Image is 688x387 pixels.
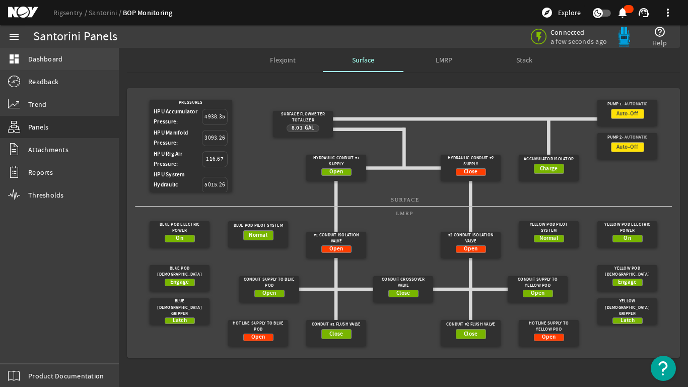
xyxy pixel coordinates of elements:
div: HPU Manifold Pressure: [154,128,202,148]
span: 8.01 [292,124,303,132]
mat-icon: dashboard [8,53,20,65]
span: Open [464,244,477,254]
div: Surface Flowmeter Totalizer [276,111,330,124]
span: Trend [28,99,46,109]
span: Open [531,288,544,298]
div: Hydraulic Conduit #1 Supply [309,155,363,168]
span: Normal [249,230,267,240]
div: Conduit Supply To Blue Pod [242,276,296,290]
div: Pump 2 [600,133,654,142]
mat-icon: notifications [616,7,629,19]
span: Connected [551,28,607,37]
span: Close [464,329,477,339]
div: Santorini Panels [33,32,117,42]
div: Yellow Pod [DEMOGRAPHIC_DATA] [600,265,654,279]
div: Pressures [154,100,228,106]
button: Open Resource Center [651,356,676,381]
div: Accumulator Isolator [522,155,576,164]
button: more_vert [656,1,680,25]
div: HPU Rig Air Pressure: [154,149,202,169]
span: Dashboard [28,54,62,64]
div: Conduit Supply To Yellow Pod [511,276,565,290]
div: #2 Conduit Isolation Valve [444,232,498,245]
div: Conduit #2 Flush Valve [444,320,498,329]
span: Reports [28,167,53,177]
img: Bluepod.svg [614,27,634,47]
div: Pump 1 [600,100,654,109]
span: Help [652,38,667,48]
span: On [624,233,631,243]
span: Close [464,167,477,177]
mat-icon: explore [541,7,553,19]
span: 116.67 [206,154,224,164]
span: - Automatic [622,101,648,108]
span: Product Documentation [28,371,104,381]
span: Open [262,288,276,298]
span: Charge [540,164,558,174]
span: 5015.26 [204,180,225,190]
span: Surface [352,56,374,63]
span: Open [251,332,265,342]
div: Yellow Pod Electric Power [600,221,654,235]
a: Rigsentry [53,8,89,17]
span: Latch [621,315,635,326]
span: Open [329,167,343,177]
div: Yellow [DEMOGRAPHIC_DATA] Gripper [600,298,654,317]
div: Hotline Supply To Blue Pod [231,320,285,334]
a: Santorini [89,8,123,17]
mat-icon: support_agent [638,7,650,19]
mat-icon: help_outline [654,26,666,38]
span: a few seconds ago [551,37,607,46]
span: On [176,233,183,243]
div: Hotline Supply To Yellow Pod [522,320,576,334]
span: Readback [28,77,58,87]
a: BOP Monitoring [123,8,173,18]
span: Attachments [28,145,68,155]
span: Engage [170,277,189,287]
div: Yellow Pod Pilot System [522,221,576,235]
span: Panels [28,122,49,132]
span: - Automatic [622,135,648,141]
span: Open [329,244,343,254]
div: HPU System Hydraulic Pressure: [154,170,202,200]
span: Auto-Off [616,109,639,119]
div: Conduit #1 Flush Valve [309,320,363,329]
span: LMRP [436,56,452,63]
span: Open [542,332,556,342]
span: Thresholds [28,190,64,200]
span: Latch [173,315,187,326]
mat-icon: menu [8,31,20,43]
div: Blue Pod Pilot System [231,221,285,230]
span: 3093.26 [204,133,225,143]
div: Blue Pod Electric Power [153,221,207,235]
span: Flexjoint [270,56,296,63]
span: Close [396,288,410,298]
div: HPU Accumulator Pressure: [154,107,202,127]
span: Engage [618,277,637,287]
span: Normal [539,233,558,243]
div: Hydraulic Conduit #2 Supply [444,155,498,168]
button: Explore [537,5,585,21]
div: #1 Conduit Isolation Valve [309,232,363,245]
div: Blue [DEMOGRAPHIC_DATA] Gripper [153,298,207,317]
div: Blue Pod [DEMOGRAPHIC_DATA] [153,265,207,279]
span: Close [329,329,343,339]
span: 4938.35 [204,112,225,122]
span: Gal [305,124,315,132]
span: Auto-Off [616,142,639,152]
span: Explore [558,8,581,18]
div: Conduit Crossover Valve [376,276,430,290]
span: Stack [516,56,532,63]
